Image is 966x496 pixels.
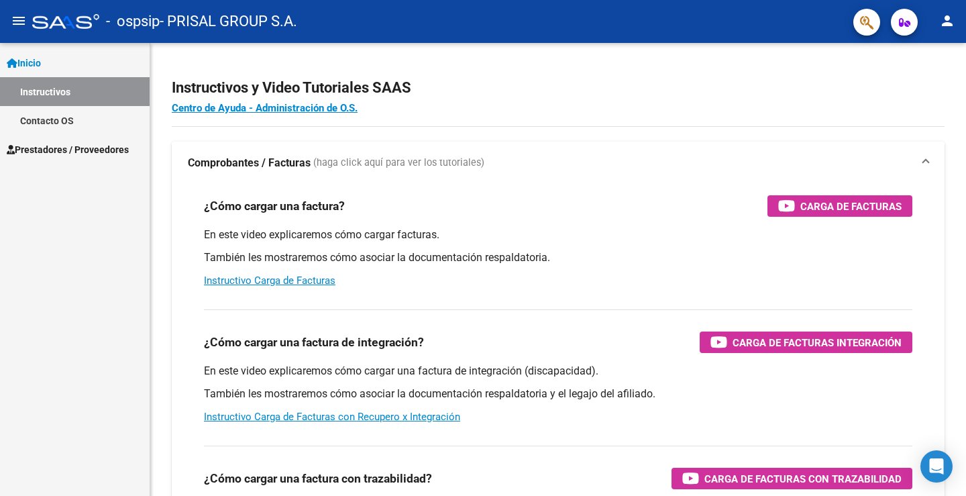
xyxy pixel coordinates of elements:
[313,156,484,170] span: (haga click aquí para ver los tutoriales)
[204,197,345,215] h3: ¿Cómo cargar una factura?
[204,228,912,242] p: En este video explicaremos cómo cargar facturas.
[172,102,358,114] a: Centro de Ayuda - Administración de O.S.
[767,195,912,217] button: Carga de Facturas
[204,275,335,287] a: Instructivo Carga de Facturas
[733,334,902,351] span: Carga de Facturas Integración
[700,332,912,353] button: Carga de Facturas Integración
[204,469,432,488] h3: ¿Cómo cargar una factura con trazabilidad?
[939,13,955,29] mat-icon: person
[160,7,297,36] span: - PRISAL GROUP S.A.
[704,470,902,487] span: Carga de Facturas con Trazabilidad
[7,142,129,157] span: Prestadores / Proveedores
[672,468,912,489] button: Carga de Facturas con Trazabilidad
[204,364,912,379] p: En este video explicaremos cómo cargar una factura de integración (discapacidad).
[204,411,460,423] a: Instructivo Carga de Facturas con Recupero x Integración
[172,75,945,101] h2: Instructivos y Video Tutoriales SAAS
[7,56,41,70] span: Inicio
[920,450,953,483] div: Open Intercom Messenger
[204,333,424,352] h3: ¿Cómo cargar una factura de integración?
[106,7,160,36] span: - ospsip
[204,250,912,265] p: También les mostraremos cómo asociar la documentación respaldatoria.
[172,142,945,185] mat-expansion-panel-header: Comprobantes / Facturas (haga click aquí para ver los tutoriales)
[800,198,902,215] span: Carga de Facturas
[204,387,912,401] p: También les mostraremos cómo asociar la documentación respaldatoria y el legajo del afiliado.
[188,156,311,170] strong: Comprobantes / Facturas
[11,13,27,29] mat-icon: menu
